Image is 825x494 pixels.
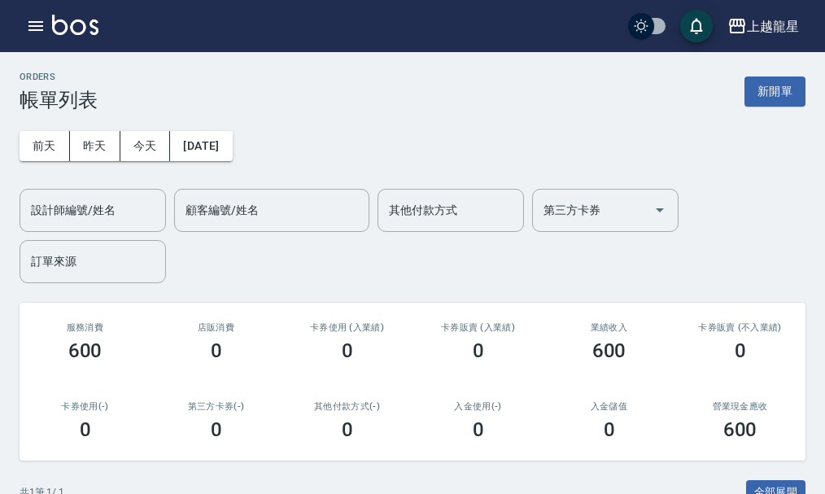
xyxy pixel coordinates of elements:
[694,401,786,412] h2: 營業現金應收
[473,339,484,362] h3: 0
[301,401,393,412] h2: 其他付款方式(-)
[647,197,673,223] button: Open
[432,401,524,412] h2: 入金使用(-)
[211,418,222,441] h3: 0
[70,131,120,161] button: 昨天
[20,89,98,111] h3: 帳單列表
[170,401,262,412] h2: 第三方卡券(-)
[170,322,262,333] h2: 店販消費
[39,401,131,412] h2: 卡券使用(-)
[744,77,805,107] button: 新開單
[68,339,103,362] h3: 600
[721,10,805,43] button: 上越龍星
[747,16,799,37] div: 上越龍星
[211,339,222,362] h3: 0
[342,339,353,362] h3: 0
[342,418,353,441] h3: 0
[735,339,746,362] h3: 0
[604,418,615,441] h3: 0
[563,401,655,412] h2: 入金儲值
[20,72,98,82] h2: ORDERS
[473,418,484,441] h3: 0
[723,418,757,441] h3: 600
[744,83,805,98] a: 新開單
[694,322,786,333] h2: 卡券販賣 (不入業績)
[80,418,91,441] h3: 0
[680,10,713,42] button: save
[39,322,131,333] h3: 服務消費
[432,322,524,333] h2: 卡券販賣 (入業績)
[563,322,655,333] h2: 業績收入
[52,15,98,35] img: Logo
[301,322,393,333] h2: 卡券使用 (入業績)
[20,131,70,161] button: 前天
[170,131,232,161] button: [DATE]
[120,131,171,161] button: 今天
[592,339,626,362] h3: 600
